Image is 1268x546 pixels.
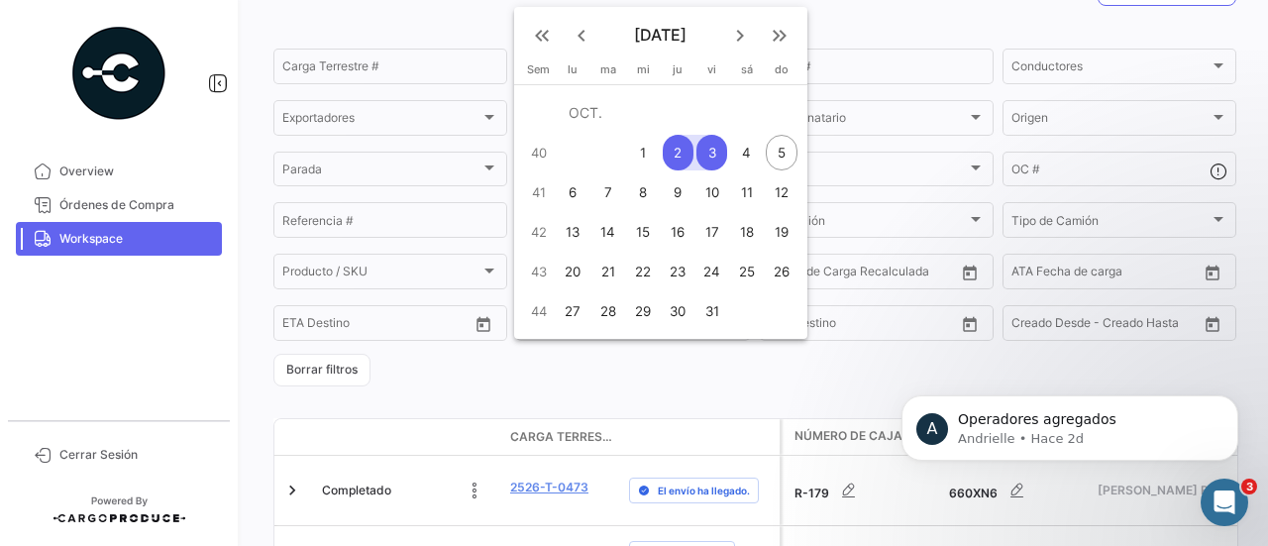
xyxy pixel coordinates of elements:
[556,212,590,252] button: 13 de octubre de 2025
[627,174,659,210] div: 8
[1201,479,1248,526] iframe: Intercom live chat
[522,62,556,84] th: Sem
[556,252,590,291] button: 20 de octubre de 2025
[766,174,797,210] div: 12
[661,133,695,172] button: 2 de octubre de 2025
[626,252,661,291] button: 22 de octubre de 2025
[663,293,693,329] div: 30
[627,293,659,329] div: 29
[729,212,764,252] button: 18 de octubre de 2025
[695,252,730,291] button: 24 de octubre de 2025
[637,62,650,76] span: mi
[764,133,799,172] button: 5 de octubre de 2025
[695,291,730,331] button: 31 de octubre de 2025
[627,135,659,170] div: 1
[626,291,661,331] button: 29 de octubre de 2025
[673,62,683,76] span: ju
[695,172,730,212] button: 10 de octubre de 2025
[627,254,659,289] div: 22
[556,172,590,212] button: 6 de octubre de 2025
[663,135,693,170] div: 2
[731,214,763,250] div: 18
[600,62,616,76] span: ma
[729,252,764,291] button: 25 de octubre de 2025
[764,212,799,252] button: 19 de octubre de 2025
[591,214,623,250] div: 14
[695,133,730,172] button: 3 de octubre de 2025
[766,214,797,250] div: 19
[591,293,623,329] div: 28
[558,214,588,250] div: 13
[696,254,727,289] div: 24
[731,254,763,289] div: 25
[696,135,727,170] div: 3
[556,291,590,331] button: 27 de octubre de 2025
[663,214,693,250] div: 16
[696,293,727,329] div: 31
[626,133,661,172] button: 1 de octubre de 2025
[591,174,623,210] div: 7
[590,172,626,212] button: 7 de octubre de 2025
[1241,479,1257,494] span: 3
[556,93,799,133] td: OCT.
[590,252,626,291] button: 21 de octubre de 2025
[768,24,792,48] mat-icon: keyboard_double_arrow_right
[695,212,730,252] button: 17 de octubre de 2025
[570,24,593,48] mat-icon: keyboard_arrow_left
[590,291,626,331] button: 28 de octubre de 2025
[696,174,727,210] div: 10
[663,254,693,289] div: 23
[530,24,554,48] mat-icon: keyboard_double_arrow_left
[731,135,763,170] div: 4
[729,172,764,212] button: 11 de octubre de 2025
[591,254,623,289] div: 21
[766,254,797,289] div: 26
[741,62,753,76] span: sá
[707,62,716,76] span: vi
[558,293,588,329] div: 27
[626,172,661,212] button: 8 de octubre de 2025
[696,214,727,250] div: 17
[728,24,752,48] mat-icon: keyboard_arrow_right
[661,252,695,291] button: 23 de octubre de 2025
[522,291,556,331] td: 44
[558,174,588,210] div: 6
[764,172,799,212] button: 12 de octubre de 2025
[661,291,695,331] button: 30 de octubre de 2025
[661,212,695,252] button: 16 de octubre de 2025
[626,212,661,252] button: 15 de octubre de 2025
[590,212,626,252] button: 14 de octubre de 2025
[766,135,797,170] div: 5
[627,214,659,250] div: 15
[568,62,578,76] span: lu
[522,252,556,291] td: 43
[601,25,720,45] span: [DATE]
[661,172,695,212] button: 9 de octubre de 2025
[522,133,556,172] td: 40
[663,174,693,210] div: 9
[764,252,799,291] button: 26 de octubre de 2025
[775,62,789,76] span: do
[522,212,556,252] td: 42
[731,174,763,210] div: 11
[872,354,1268,492] iframe: Intercom notifications mensaje
[558,254,588,289] div: 20
[522,172,556,212] td: 41
[729,133,764,172] button: 4 de octubre de 2025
